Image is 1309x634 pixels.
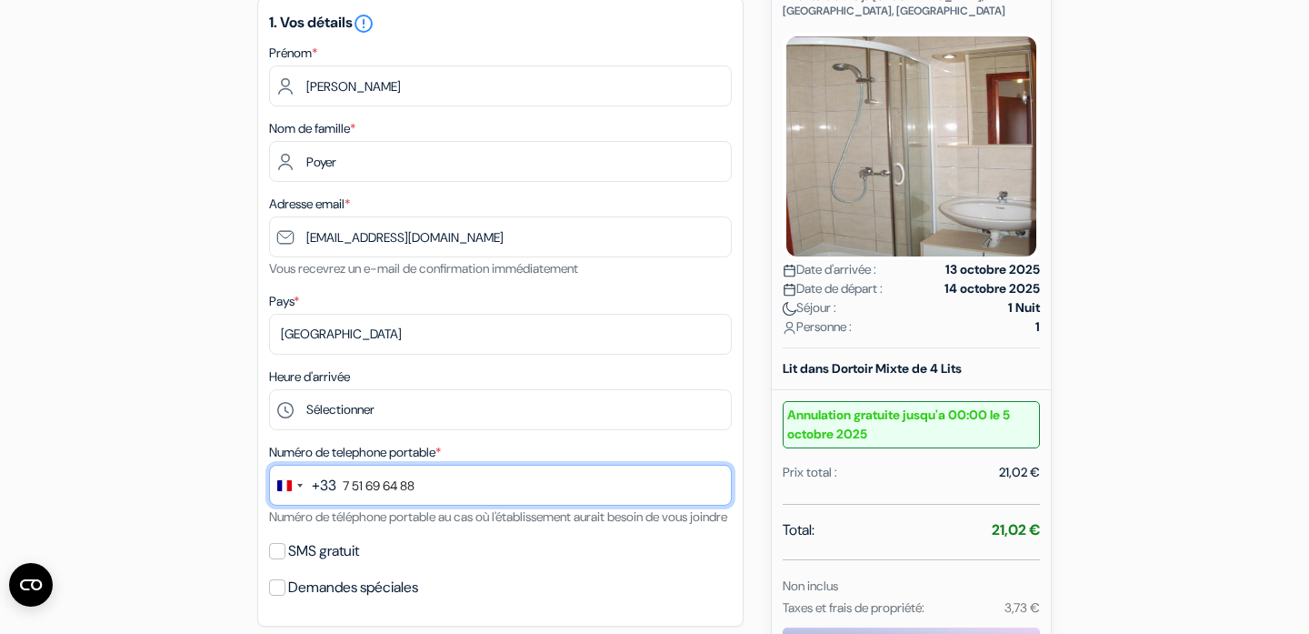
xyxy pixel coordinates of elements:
img: calendar.svg [783,264,796,277]
small: Non inclus [783,578,838,594]
i: error_outline [353,13,375,35]
div: Prix total : [783,463,837,482]
strong: 1 Nuit [1008,298,1040,317]
label: Pays [269,292,299,311]
span: Total: [783,519,814,541]
strong: 13 octobre 2025 [945,260,1040,279]
button: Change country, selected France (+33) [270,466,336,505]
img: calendar.svg [783,283,796,297]
b: Lit dans Dortoir Mixte de 4 Lits [783,360,962,377]
strong: 21,02 € [992,520,1040,539]
label: Demandes spéciales [288,575,418,600]
small: Annulation gratuite jusqu'a 00:00 le 5 octobre 2025 [783,401,1040,448]
div: +33 [312,475,336,497]
small: Taxes et frais de propriété: [783,599,924,616]
button: Ouvrir le widget CMP [9,563,53,607]
h5: 1. Vos détails [269,13,732,35]
label: Adresse email [269,195,350,214]
a: error_outline [353,13,375,32]
input: Entrez votre prénom [269,65,732,106]
img: moon.svg [783,302,796,316]
label: Prénom [269,44,317,63]
div: 21,02 € [999,463,1040,482]
label: SMS gratuit [288,538,359,564]
strong: 1 [1035,317,1040,337]
label: Numéro de telephone portable [269,443,441,462]
strong: 14 octobre 2025 [944,279,1040,298]
label: Nom de famille [269,119,355,138]
input: Entrer adresse e-mail [269,216,732,257]
span: Date de départ : [783,279,883,298]
span: Date d'arrivée : [783,260,876,279]
input: Entrer le nom de famille [269,141,732,182]
input: 6 12 34 56 78 [269,465,732,506]
label: Heure d'arrivée [269,367,350,387]
span: Personne : [783,317,852,337]
small: Vous recevrez un e-mail de confirmation immédiatement [269,260,578,277]
small: Numéro de téléphone portable au cas où l'établissement aurait besoin de vous joindre [269,508,727,525]
small: 3,73 € [1004,599,1040,616]
span: Séjour : [783,298,836,317]
img: user_icon.svg [783,321,796,335]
